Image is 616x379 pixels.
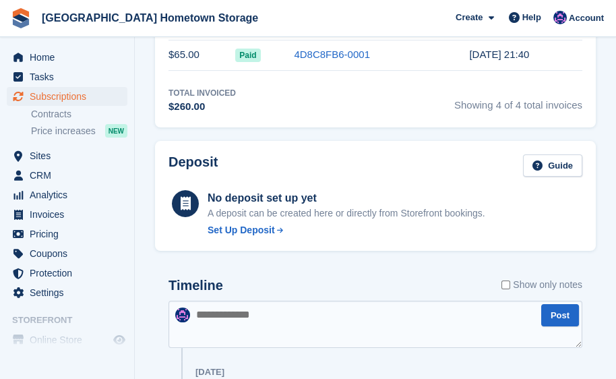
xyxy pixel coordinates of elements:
[30,264,111,283] span: Protection
[7,185,127,204] a: menu
[36,7,264,29] a: [GEOGRAPHIC_DATA] Hometown Storage
[456,11,483,24] span: Create
[208,223,275,237] div: Set Up Deposit
[208,223,485,237] a: Set Up Deposit
[7,146,127,165] a: menu
[168,87,236,99] div: Total Invoiced
[12,314,134,327] span: Storefront
[168,99,236,115] div: $260.00
[208,190,485,206] div: No deposit set up yet
[31,123,127,138] a: Price increases NEW
[30,225,111,243] span: Pricing
[7,244,127,263] a: menu
[30,283,111,302] span: Settings
[168,40,235,70] td: $65.00
[7,67,127,86] a: menu
[454,87,582,115] span: Showing 4 of 4 total invoices
[7,225,127,243] a: menu
[30,166,111,185] span: CRM
[168,278,223,293] h2: Timeline
[30,67,111,86] span: Tasks
[7,205,127,224] a: menu
[111,332,127,348] a: Preview store
[11,8,31,28] img: stora-icon-8386f47178a22dfd0bd8f6a31ec36ba5ce8667c1dd55bd0f319d3a0aa187defe.svg
[105,124,127,138] div: NEW
[541,304,579,326] button: Post
[294,49,370,60] a: 4D8C8FB6-0001
[553,11,567,24] img: Amy Liposky-Vincent
[523,154,582,177] a: Guide
[30,330,111,349] span: Online Store
[235,49,260,62] span: Paid
[7,283,127,302] a: menu
[30,185,111,204] span: Analytics
[7,166,127,185] a: menu
[7,264,127,283] a: menu
[30,87,111,106] span: Subscriptions
[7,330,127,349] a: menu
[7,48,127,67] a: menu
[30,146,111,165] span: Sites
[31,125,96,138] span: Price increases
[501,278,510,292] input: Show only notes
[501,278,582,292] label: Show only notes
[522,11,541,24] span: Help
[30,205,111,224] span: Invoices
[175,308,190,322] img: Amy Liposky-Vincent
[195,367,224,378] div: [DATE]
[168,154,218,177] h2: Deposit
[469,49,529,60] time: 2025-04-17 01:40:18 UTC
[30,48,111,67] span: Home
[30,244,111,263] span: Coupons
[7,87,127,106] a: menu
[208,206,485,221] p: A deposit can be created here or directly from Storefront bookings.
[31,108,127,121] a: Contracts
[569,11,604,25] span: Account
